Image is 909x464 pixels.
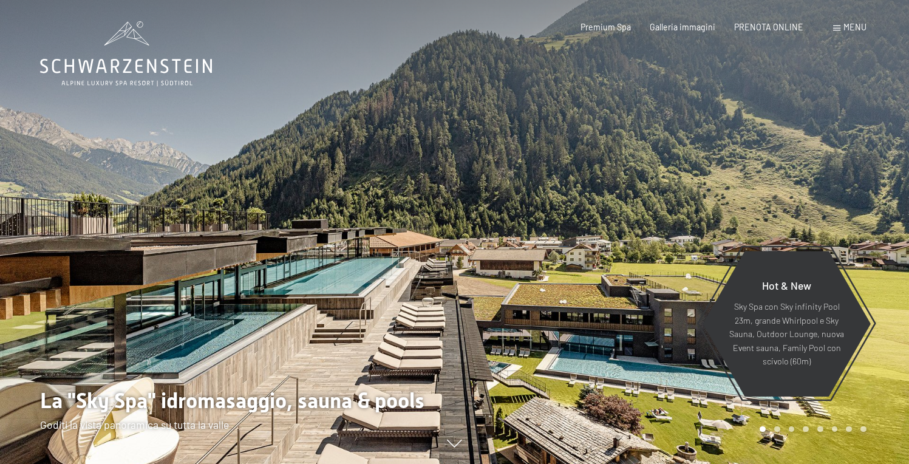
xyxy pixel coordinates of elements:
p: Sky Spa con Sky infinity Pool 23m, grande Whirlpool e Sky Sauna, Outdoor Lounge, nuova Event saun... [729,300,845,369]
a: Galleria immagini [650,22,715,32]
div: Carousel Page 4 [803,426,809,432]
div: Carousel Pagination [755,426,866,432]
div: Carousel Page 3 [789,426,795,432]
span: Menu [843,22,866,32]
div: Carousel Page 2 [774,426,780,432]
a: PRENOTA ONLINE [734,22,803,32]
div: Carousel Page 6 [832,426,838,432]
div: Carousel Page 5 [817,426,823,432]
div: Carousel Page 8 [860,426,866,432]
a: Hot & New Sky Spa con Sky infinity Pool 23m, grande Whirlpool e Sky Sauna, Outdoor Lounge, nuova ... [702,250,871,397]
span: Hot & New [762,279,811,292]
a: Premium Spa [580,22,631,32]
div: Carousel Page 7 [846,426,852,432]
div: Carousel Page 1 (Current Slide) [760,426,766,432]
